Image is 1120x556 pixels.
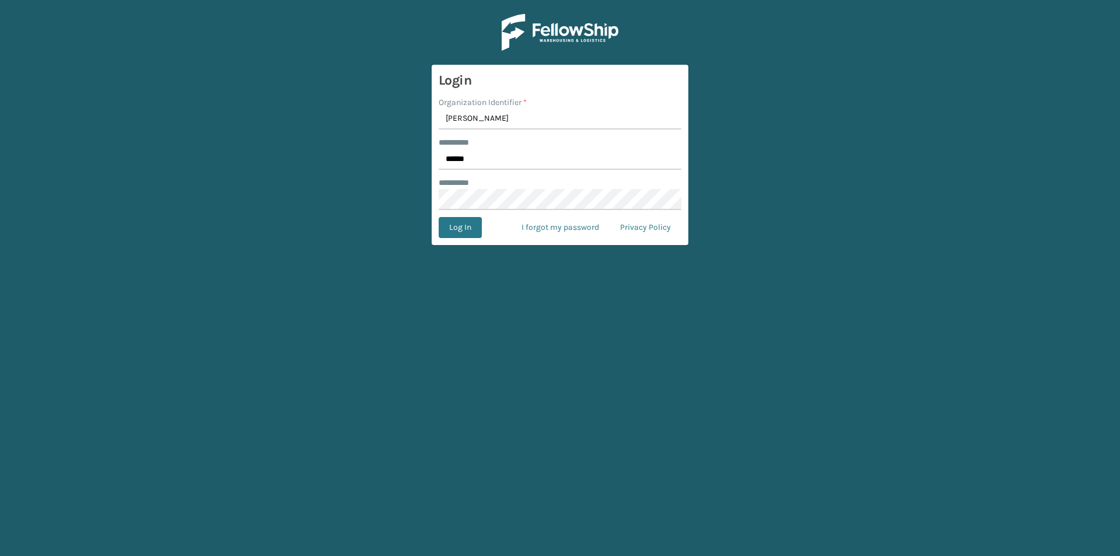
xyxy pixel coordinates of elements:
h3: Login [439,72,681,89]
img: Logo [502,14,618,51]
button: Log In [439,217,482,238]
a: I forgot my password [511,217,610,238]
a: Privacy Policy [610,217,681,238]
label: Organization Identifier [439,96,527,109]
